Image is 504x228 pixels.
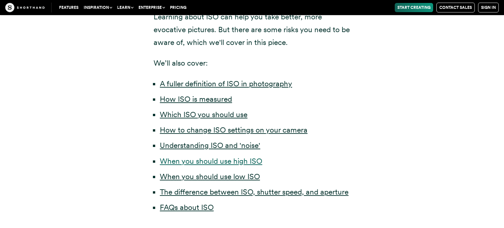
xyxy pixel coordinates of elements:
a: When you should use low ISO [160,172,260,181]
a: Understanding ISO and 'noise' [160,141,260,150]
a: Pricing [167,3,189,12]
a: Sign in [478,3,499,12]
a: When you should use high ISO [160,156,262,166]
a: How ISO is measured [160,94,232,104]
p: We’ll also cover: [154,57,350,70]
button: Learn [115,3,136,12]
a: Start Creating [395,3,433,12]
a: How to change ISO settings on your camera [160,125,307,135]
p: Learning about ISO can help you take better, more evocative pictures. But there are some risks yo... [154,10,350,49]
a: Which ISO you should use [160,110,247,119]
button: Enterprise [136,3,167,12]
a: The difference between ISO, shutter speed, and aperture [160,187,348,197]
a: A fuller definition of ISO in photography [160,79,292,88]
img: The Craft [5,3,45,12]
a: Contact Sales [436,3,475,12]
a: Features [56,3,81,12]
a: FAQs about ISO [160,203,214,212]
button: Inspiration [81,3,115,12]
